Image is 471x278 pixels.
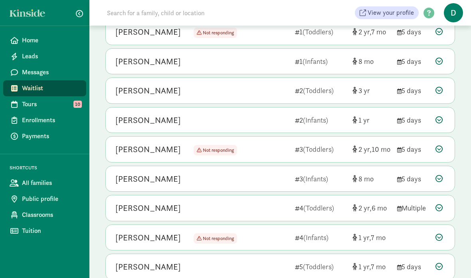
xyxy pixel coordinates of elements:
span: 10 [73,101,82,108]
div: 5 days [397,115,429,125]
div: 1 [295,56,346,67]
div: 4 [295,232,346,243]
a: Waitlist [3,80,86,96]
span: 1 [358,233,371,242]
span: 1 [358,115,370,125]
a: Public profile [3,191,86,207]
span: Messages [22,68,80,77]
span: 10 [372,145,390,154]
span: 7 [371,27,386,36]
a: Home [3,32,86,48]
span: 6 [372,203,387,212]
span: 2 [358,27,371,36]
div: [object Object] [352,232,391,243]
div: Multiple [397,203,429,213]
span: Not responding [203,235,234,242]
a: Classrooms [3,207,86,223]
span: Not responding [203,147,234,153]
span: (Infants) [303,115,328,125]
div: [object Object] [352,115,391,125]
span: (Infants) [303,233,329,242]
span: Not responding [203,30,234,36]
div: [object Object] [352,85,391,96]
div: [object Object] [352,144,391,155]
span: (Infants) [303,57,328,66]
div: 5 days [397,173,429,184]
span: Tours [22,99,80,109]
iframe: Chat Widget [431,240,471,278]
span: (Toddlers) [303,145,334,154]
a: Enrollments [3,112,86,128]
div: 3 [295,144,346,155]
div: 5 days [397,144,429,155]
div: 5 days [397,85,429,96]
span: 1 [358,262,371,271]
span: 7 [371,262,386,271]
span: View your profile [368,8,414,18]
div: 5 days [397,261,429,272]
span: Public profile [22,194,80,204]
span: (Infants) [303,174,328,183]
div: 5 [295,261,346,272]
div: 4 [295,203,346,213]
div: Arabella Rodriguez [115,55,181,68]
div: 5 days [397,56,429,67]
span: 2 [358,203,372,212]
a: Tuition [3,223,86,239]
span: Classrooms [22,210,80,220]
span: (Toddlers) [303,86,334,95]
input: Search for a family, child or location [102,5,326,21]
a: Payments [3,128,86,144]
div: Hassan Pope [115,26,181,38]
span: 7 [371,233,386,242]
div: [object Object] [352,56,391,67]
div: Ashton Croom-Nailor [115,173,181,185]
div: [object Object] [352,26,391,37]
span: (Toddlers) [303,262,334,271]
div: 2 [295,115,346,125]
a: Messages [3,64,86,80]
span: 2 [358,145,372,154]
span: (Toddlers) [303,27,333,36]
div: Ayceon Thomas [115,260,181,273]
div: Jermaine Saffold [115,202,181,214]
span: 8 [358,174,374,183]
span: 8 [358,57,374,66]
div: Remy Rodriguez [115,114,181,127]
div: 1 [295,26,346,37]
div: [object Object] [352,173,391,184]
span: Tuition [22,226,80,236]
span: 3 [358,86,370,95]
a: Tours 10 [3,96,86,112]
div: 2 [295,85,346,96]
div: Ka’reme Nash [115,143,181,156]
div: Chalaya Diaz [115,84,181,97]
a: Leads [3,48,86,64]
a: View your profile [355,6,419,19]
span: Waitlist [22,83,80,93]
div: [object Object] [352,261,391,272]
span: Payments [22,131,80,141]
span: Leads [22,52,80,61]
span: (Toddlers) [303,203,334,212]
span: D [444,3,463,22]
div: [object Object] [352,203,391,213]
div: Yahyaa Khan [115,231,181,244]
span: All families [22,178,80,188]
a: All families [3,175,86,191]
span: Not responding [194,233,237,244]
span: Not responding [194,28,237,38]
div: 3 [295,173,346,184]
span: Not responding [194,145,237,155]
span: Home [22,36,80,45]
span: Enrollments [22,115,80,125]
div: 5 days [397,26,429,37]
